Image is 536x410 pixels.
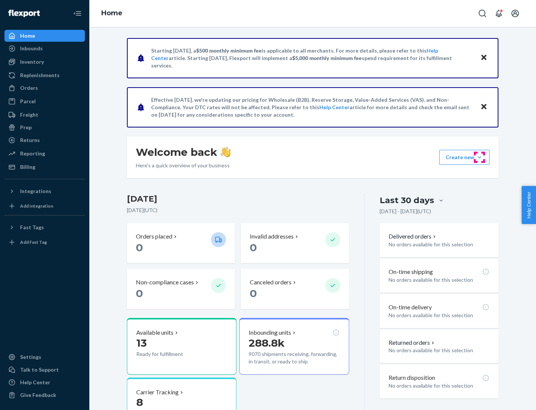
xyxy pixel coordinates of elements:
[4,200,85,212] a: Add Integration
[4,389,85,401] button: Give Feedback
[250,241,257,254] span: 0
[136,388,179,397] p: Carrier Tracking
[20,124,32,131] div: Prep
[4,148,85,160] a: Reporting
[151,47,473,69] p: Starting [DATE], a is applicable to all merchants. For more details, please refer to this article...
[127,318,236,375] button: Available units13Ready for fulfillment
[479,53,489,63] button: Close
[101,9,122,17] a: Home
[20,150,45,157] div: Reporting
[136,328,173,337] p: Available units
[70,6,85,21] button: Close Navigation
[151,96,473,119] p: Effective [DATE], we're updating our pricing for Wholesale (B2B), Reserve Storage, Value-Added Se...
[95,3,128,24] ol: breadcrumbs
[389,303,432,312] p: On-time delivery
[20,84,38,92] div: Orders
[319,104,350,110] a: Help Center
[4,69,85,81] a: Replenishments
[4,56,85,68] a: Inventory
[127,223,235,263] button: Orders placed 0
[196,47,262,54] span: $500 monthly minimum fee
[241,269,349,309] button: Canceled orders 0
[4,82,85,94] a: Orders
[4,351,85,363] a: Settings
[389,276,489,284] p: No orders available for this selection
[250,232,294,241] p: Invalid addresses
[20,136,40,144] div: Returns
[4,161,85,173] a: Billing
[20,32,35,40] div: Home
[250,278,291,287] p: Canceled orders
[20,353,41,361] div: Settings
[4,134,85,146] a: Returns
[475,6,490,21] button: Open Search Box
[249,350,339,365] p: 9070 shipments receiving, forwarding, in transit, or ready to ship
[491,6,506,21] button: Open notifications
[4,185,85,197] button: Integrations
[20,45,43,52] div: Inbounds
[136,278,194,287] p: Non-compliance cases
[127,206,349,214] p: [DATE] ( UTC )
[8,10,40,17] img: Flexport logo
[136,287,143,300] span: 0
[136,232,172,241] p: Orders placed
[508,6,523,21] button: Open account menu
[4,42,85,54] a: Inbounds
[239,318,349,375] button: Inbounding units288.8k9070 shipments receiving, forwarding, in transit, or ready to ship
[4,30,85,42] a: Home
[136,350,205,358] p: Ready for fulfillment
[20,203,53,209] div: Add Integration
[20,239,47,245] div: Add Fast Tag
[389,268,433,276] p: On-time shipping
[249,337,285,349] span: 288.8k
[136,241,143,254] span: 0
[20,366,59,373] div: Talk to Support
[20,224,44,231] div: Fast Tags
[250,287,257,300] span: 0
[521,186,536,224] button: Help Center
[292,55,362,61] span: $5,000 monthly minimum fee
[127,269,235,309] button: Non-compliance cases 0
[136,162,231,169] p: Here’s a quick overview of your business
[127,193,349,205] h3: [DATE]
[479,102,489,113] button: Close
[4,376,85,388] a: Help Center
[20,98,36,105] div: Parcel
[389,347,489,354] p: No orders available for this selection
[4,221,85,233] button: Fast Tags
[20,58,44,66] div: Inventory
[136,396,143,409] span: 8
[389,373,435,382] p: Return disposition
[220,147,231,157] img: hand-wave emoji
[4,122,85,133] a: Prep
[136,145,231,159] h1: Welcome back
[4,95,85,107] a: Parcel
[389,382,489,389] p: No orders available for this selection
[20,187,51,195] div: Integrations
[4,109,85,121] a: Freight
[4,364,85,376] a: Talk to Support
[389,241,489,248] p: No orders available for this selection
[380,208,431,215] p: [DATE] - [DATE] ( UTC )
[20,391,56,399] div: Give Feedback
[20,379,50,386] div: Help Center
[389,338,436,347] button: Returned orders
[439,150,489,165] button: Create new
[136,337,147,349] span: 13
[4,236,85,248] a: Add Fast Tag
[241,223,349,263] button: Invalid addresses 0
[389,232,437,241] button: Delivered orders
[20,111,38,119] div: Freight
[249,328,291,337] p: Inbounding units
[380,195,434,206] div: Last 30 days
[20,163,35,171] div: Billing
[389,312,489,319] p: No orders available for this selection
[20,72,60,79] div: Replenishments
